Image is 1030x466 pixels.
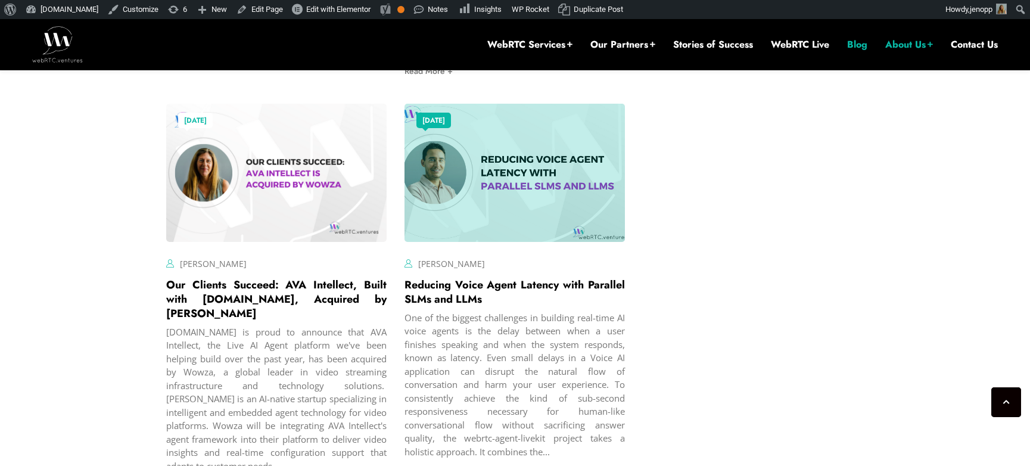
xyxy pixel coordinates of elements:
a: Our Clients Succeed: AVA Intellect, Built with [DOMAIN_NAME], Acquired by [PERSON_NAME] [166,277,387,321]
div: One of the biggest challenges in building real-time AI voice agents is the delay between when a u... [404,311,625,459]
img: image [166,104,387,241]
a: WebRTC Live [771,38,829,51]
a: WebRTC Services [487,38,572,51]
a: Our Partners [590,38,655,51]
a: Reducing Voice Agent Latency with Parallel SLMs and LLMs [404,277,625,307]
a: [DATE] [178,113,213,128]
a: About Us [885,38,933,51]
img: WebRTC.ventures [32,26,83,62]
a: Read More + [404,56,625,86]
div: OK [397,6,404,13]
span: Edit with Elementor [306,5,371,14]
a: Blog [847,38,867,51]
a: [DATE] [416,113,451,128]
a: [PERSON_NAME] [418,258,485,269]
a: [PERSON_NAME] [180,258,247,269]
span: Insights [474,5,502,14]
span: jenopp [970,5,992,14]
a: Contact Us [951,38,998,51]
a: Stories of Success [673,38,753,51]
